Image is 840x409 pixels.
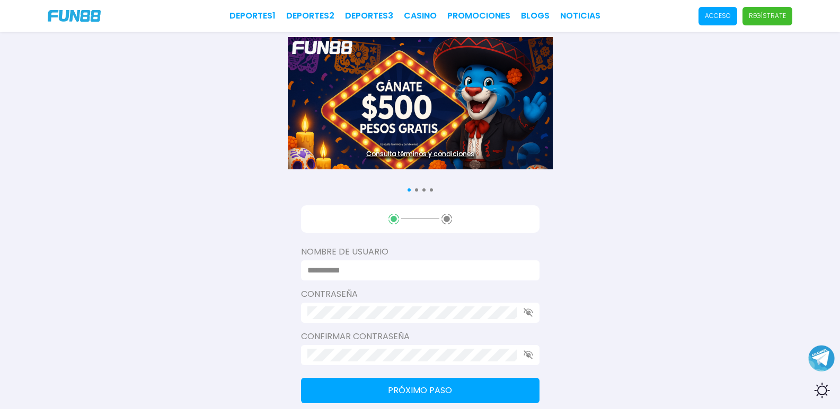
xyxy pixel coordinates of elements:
p: Regístrate [749,11,786,21]
label: Confirmar contraseña [301,330,540,343]
img: Company Logo [48,10,101,22]
a: NOTICIAS [560,10,600,22]
a: Promociones [447,10,510,22]
a: Deportes3 [345,10,393,22]
a: BLOGS [521,10,550,22]
a: CASINO [404,10,437,22]
label: Contraseña [301,288,540,301]
a: Deportes1 [229,10,276,22]
div: Switch theme [808,377,835,404]
label: Nombre de usuario [301,246,540,258]
button: Join telegram channel [808,344,835,372]
p: Acceso [705,11,731,21]
a: Consulta términos y condiciones [288,149,553,159]
button: Próximo paso [301,378,540,403]
img: Banner [288,37,553,169]
a: Deportes2 [286,10,334,22]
